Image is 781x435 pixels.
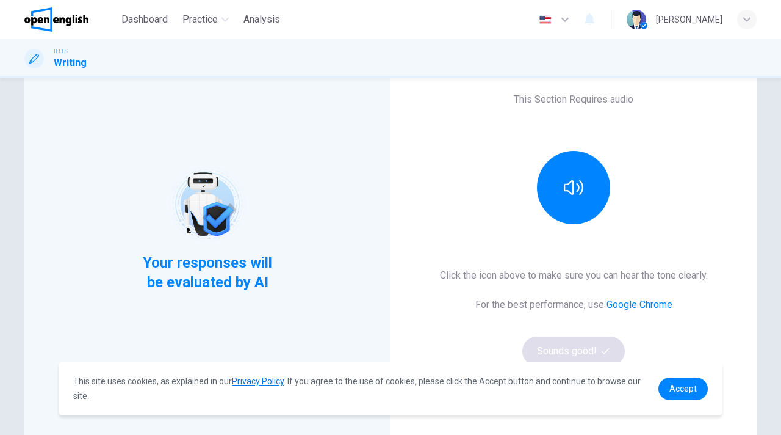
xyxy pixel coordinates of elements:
img: robot icon [168,166,246,243]
button: Dashboard [117,9,173,31]
span: Dashboard [121,12,168,27]
a: dismiss cookie message [658,378,708,400]
span: Analysis [243,12,280,27]
a: Privacy Policy [232,376,284,386]
img: OpenEnglish logo [24,7,88,32]
div: cookieconsent [59,362,722,415]
span: Accept [669,384,697,393]
span: IELTS [54,47,68,56]
button: Analysis [239,9,285,31]
h6: For the best performance, use [475,298,672,312]
span: This site uses cookies, as explained in our . If you agree to the use of cookies, please click th... [73,376,641,401]
h6: This Section Requires audio [514,92,633,107]
h6: Click the icon above to make sure you can hear the tone clearly. [440,268,708,283]
h1: Writing [54,56,87,70]
a: OpenEnglish logo [24,7,117,32]
img: Profile picture [627,10,646,29]
img: en [538,15,553,24]
div: [PERSON_NAME] [656,12,722,27]
button: Practice [178,9,234,31]
span: Your responses will be evaluated by AI [134,253,282,292]
span: Practice [182,12,218,27]
a: Google Chrome [606,299,672,310]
